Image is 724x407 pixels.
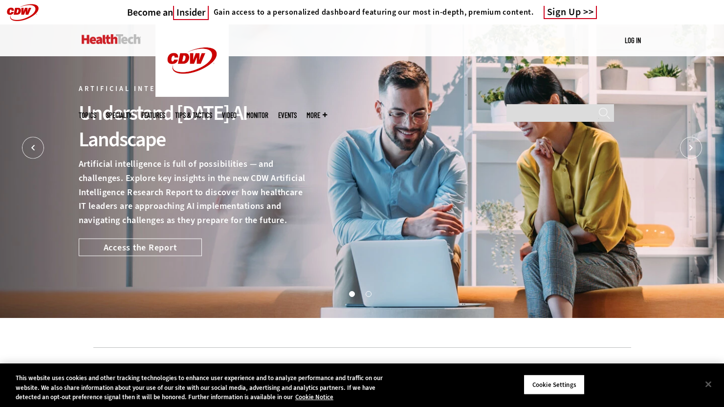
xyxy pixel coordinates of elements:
[307,112,327,119] span: More
[79,112,96,119] span: Topics
[79,100,306,153] div: Understand [DATE] AI Landscape
[106,112,132,119] span: Specialty
[127,6,209,19] h3: Become an
[209,7,534,17] a: Gain access to a personalized dashboard featuring our most in-depth, premium content.
[175,112,212,119] a: Tips & Tactics
[127,6,209,19] a: Become anInsider
[222,112,237,119] a: Video
[278,112,297,119] a: Events
[82,34,141,44] img: Home
[544,6,597,19] a: Sign Up
[16,373,398,402] div: This website uses cookies and other tracking technologies to enhance user experience and to analy...
[155,89,229,99] a: CDW
[214,7,534,17] h4: Gain access to a personalized dashboard featuring our most in-depth, premium content.
[79,157,306,227] p: Artificial intelligence is full of possibilities — and challenges. Explore key insights in the ne...
[524,374,585,395] button: Cookie Settings
[698,373,719,395] button: Close
[79,238,202,256] a: Access the Report
[366,291,371,296] button: 2 of 2
[22,137,44,159] button: Prev
[625,35,641,45] div: User menu
[173,6,209,20] span: Insider
[184,362,540,407] iframe: advertisement
[246,112,268,119] a: MonITor
[349,291,354,296] button: 1 of 2
[155,24,229,97] img: Home
[625,36,641,45] a: Log in
[680,137,702,159] button: Next
[295,393,333,401] a: More information about your privacy
[141,112,165,119] a: Features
